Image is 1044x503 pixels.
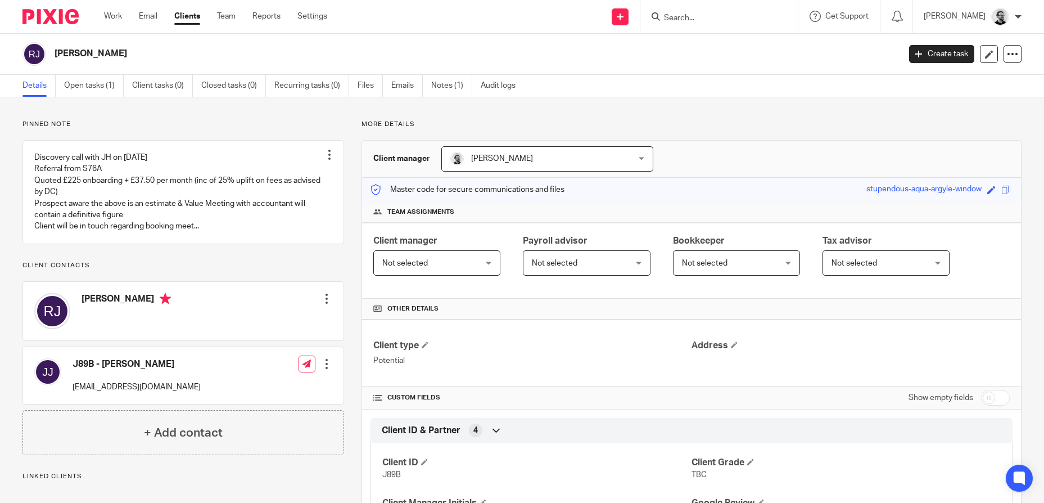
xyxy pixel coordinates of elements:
a: Notes (1) [431,75,472,97]
a: Audit logs [481,75,524,97]
a: Details [22,75,56,97]
span: Client manager [373,236,437,245]
span: Other details [387,304,439,313]
h4: Client Grade [692,457,1001,469]
label: Show empty fields [909,392,973,403]
div: stupendous-aqua-argyle-window [866,183,982,196]
h4: Address [692,340,1010,352]
p: Linked clients [22,472,344,481]
span: Get Support [825,12,869,20]
span: J89B [382,471,401,479]
h4: Client type [373,340,692,352]
a: Create task [909,45,974,63]
span: [PERSON_NAME] [471,155,533,163]
h4: Client ID [382,457,692,469]
p: Potential [373,355,692,366]
h2: [PERSON_NAME] [55,48,725,60]
span: Not selected [382,259,428,267]
span: Not selected [831,259,877,267]
a: Open tasks (1) [64,75,124,97]
h4: [PERSON_NAME] [82,293,171,307]
p: Pinned note [22,120,344,129]
img: Pixie [22,9,79,24]
a: Email [139,11,157,22]
span: Payroll advisor [523,236,587,245]
span: Team assignments [387,208,454,217]
p: Client contacts [22,261,344,270]
a: Recurring tasks (0) [274,75,349,97]
a: Files [358,75,383,97]
h4: J89B - [PERSON_NAME] [73,358,201,370]
p: [PERSON_NAME] [924,11,986,22]
span: Not selected [532,259,577,267]
p: [EMAIL_ADDRESS][DOMAIN_NAME] [73,381,201,393]
img: Jack_2025.jpg [991,8,1009,26]
span: 4 [473,425,478,436]
span: Client ID & Partner [382,425,460,437]
a: Emails [391,75,423,97]
a: Clients [174,11,200,22]
span: Bookkeeper [673,236,725,245]
span: TBC [692,471,707,479]
span: Tax advisor [822,236,872,245]
a: Closed tasks (0) [201,75,266,97]
p: More details [361,120,1022,129]
img: svg%3E [22,42,46,66]
input: Search [663,14,764,24]
span: Not selected [682,259,727,267]
img: svg%3E [34,358,61,385]
h4: CUSTOM FIELDS [373,393,692,402]
p: Master code for secure communications and files [370,184,564,195]
h3: Client manager [373,153,430,164]
a: Settings [297,11,327,22]
h4: + Add contact [144,424,223,442]
a: Work [104,11,122,22]
img: Jack_2025.jpg [450,152,464,165]
a: Reports [252,11,281,22]
img: svg%3E [34,293,70,329]
i: Primary [160,293,171,304]
a: Client tasks (0) [132,75,193,97]
a: Team [217,11,236,22]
